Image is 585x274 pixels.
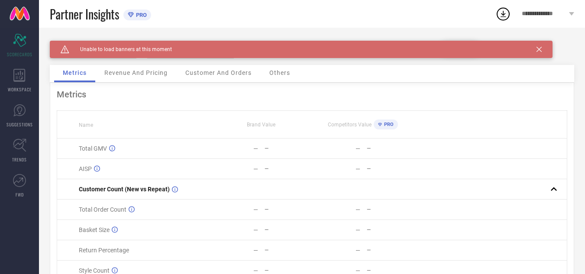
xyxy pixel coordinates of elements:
span: Metrics [63,69,87,76]
span: Revenue And Pricing [104,69,168,76]
span: PRO [134,12,147,18]
span: AISP [79,165,92,172]
span: Brand Value [247,122,275,128]
div: — [367,145,414,152]
span: SUGGESTIONS [6,121,33,128]
div: — [265,166,311,172]
div: — [367,206,414,213]
div: — [356,165,360,172]
div: Brand [50,41,136,47]
div: Open download list [495,6,511,22]
span: WORKSPACE [8,86,32,93]
span: TRENDS [12,156,27,163]
span: Return Percentage [79,247,129,254]
span: SCORECARDS [7,51,32,58]
div: — [356,247,360,254]
span: Competitors Value [328,122,372,128]
span: FWD [16,191,24,198]
div: — [265,268,311,274]
span: Total GMV [79,145,107,152]
span: Style Count [79,267,110,274]
div: — [367,268,414,274]
span: PRO [382,122,394,127]
div: — [367,166,414,172]
div: — [356,206,360,213]
span: Customer And Orders [185,69,252,76]
div: — [356,145,360,152]
div: — [253,267,258,274]
span: Name [79,122,93,128]
div: — [253,165,258,172]
div: — [367,227,414,233]
div: Metrics [57,89,567,100]
div: — [265,247,311,253]
div: — [356,267,360,274]
span: Customer Count (New vs Repeat) [79,186,170,193]
span: Total Order Count [79,206,126,213]
div: — [253,226,258,233]
div: — [356,226,360,233]
div: — [265,145,311,152]
div: — [265,206,311,213]
div: — [253,206,258,213]
div: — [265,227,311,233]
div: — [253,247,258,254]
div: — [367,247,414,253]
div: — [253,145,258,152]
span: Basket Size [79,226,110,233]
span: Others [269,69,290,76]
span: Partner Insights [50,5,119,23]
span: Unable to load banners at this moment [69,46,172,52]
